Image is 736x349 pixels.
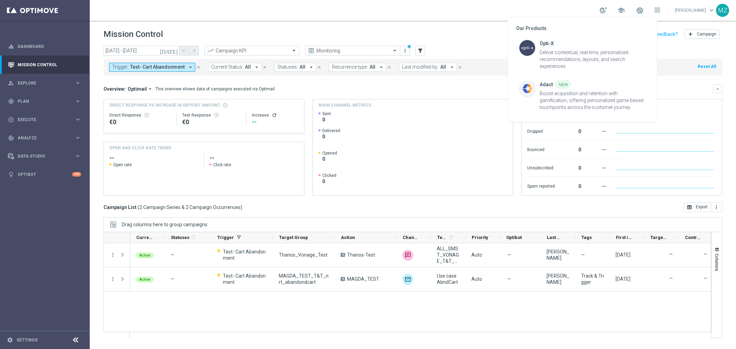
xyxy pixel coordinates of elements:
div: Our Products [516,26,649,31]
img: optimove-icon [519,40,536,56]
div: NEW [556,81,571,88]
div: Boost acquisition and retention with gamification, offering personalized game-based touchpoints a... [540,90,645,111]
div: Deliver contextual, real-time, personalized recommendations, layouts, and search experiences. [540,49,645,70]
button: optimove-iconAdactNEWBoost acquisition and retention with gamification, offering personalized gam... [516,78,648,113]
div: Adact [540,81,553,89]
div: Opti-X [540,40,554,48]
img: optimove-icon [519,81,536,97]
button: optimove-iconOpti-XDeliver contextual, real-time, personalized recommendations, layouts, and sear... [516,37,648,72]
